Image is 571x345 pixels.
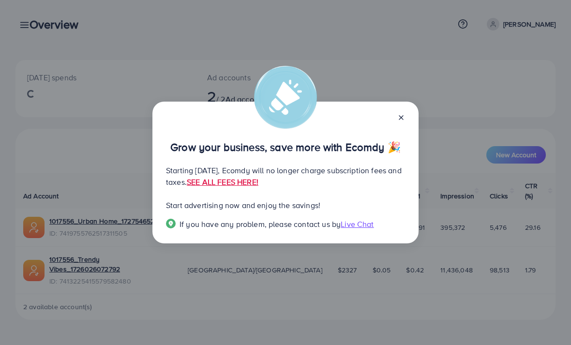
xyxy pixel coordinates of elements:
[254,66,317,129] img: alert
[166,219,176,228] img: Popup guide
[187,177,258,187] a: SEE ALL FEES HERE!
[166,199,405,211] p: Start advertising now and enjoy the savings!
[166,141,405,153] p: Grow your business, save more with Ecomdy 🎉
[341,219,374,229] span: Live Chat
[166,165,405,188] p: Starting [DATE], Ecomdy will no longer charge subscription fees and taxes.
[180,219,341,229] span: If you have any problem, please contact us by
